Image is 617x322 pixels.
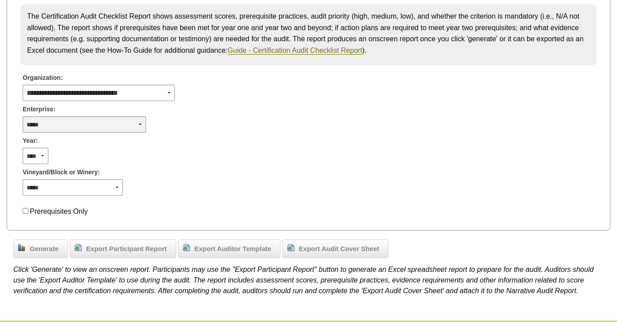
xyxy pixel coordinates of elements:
[27,11,590,56] p: The Certification Audit Checklist Report shows assessment scores, prerequisite practices, audit p...
[183,244,190,251] img: page_excel.png
[287,244,294,251] img: page_excel.png
[30,208,88,215] label: Prerequisites Only
[23,73,63,82] span: Organization:
[23,105,55,114] span: Enterprise:
[13,260,604,296] div: Click 'Generate' to view an onscreen report. Participants may use the "Export Participant Report"...
[23,136,38,145] span: Year:
[23,168,100,177] span: Vineyard/Block or Winery:
[178,240,281,258] a: Export Auditor Template
[294,244,384,254] span: Export Audit Cover Sheet
[70,240,176,258] a: Export Participant Report
[13,240,68,258] a: Generate
[18,244,25,251] img: chart_bar.png
[282,240,388,258] a: Export Audit Cover Sheet
[75,244,82,251] img: page_excel.png
[228,47,362,55] a: Guide - Certification Audit Checklist Report
[190,244,276,254] span: Export Auditor Template
[25,244,63,254] span: Generate
[82,244,171,254] span: Export Participant Report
